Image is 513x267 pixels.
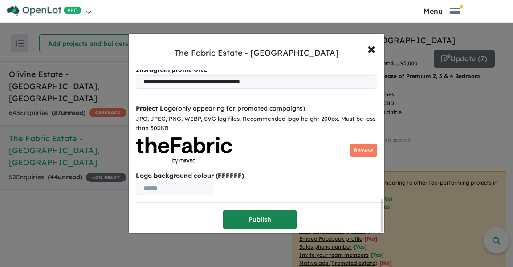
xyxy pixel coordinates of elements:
b: Logo background colour (FFFFFF) [136,171,377,181]
b: Project Logo [136,104,176,112]
button: Publish [223,210,297,229]
img: Openlot PRO Logo White [7,5,81,16]
div: The Fabric Estate - [GEOGRAPHIC_DATA] [175,47,338,59]
button: Remove [350,144,377,157]
img: The%20Fabric%20Estate%20-%20Altona%20North___1721023520.png [136,137,232,164]
div: (only appearing for promoted campaigns) [136,103,377,114]
div: JPG, JPEG, PNG, WEBP, SVG log files. Recommended logo height 200px. Must be less than 300KB [136,114,377,134]
button: Toggle navigation [379,7,505,15]
b: Instagram profile URL [136,66,207,74]
span: × [367,39,375,58]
